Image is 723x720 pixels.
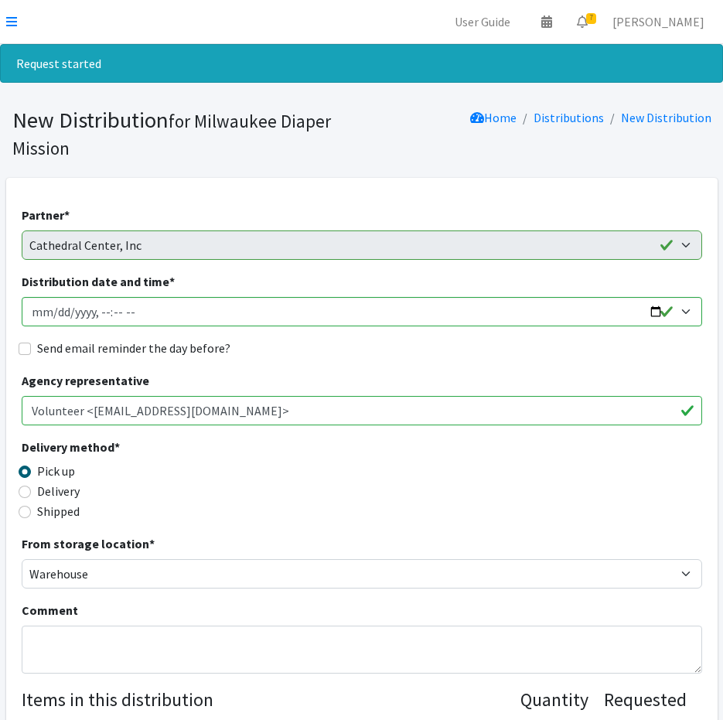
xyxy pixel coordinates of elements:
[12,110,331,159] small: for Milwaukee Diaper Mission
[600,6,717,37] a: [PERSON_NAME]
[442,6,523,37] a: User Guide
[22,601,78,619] label: Comment
[22,438,192,462] legend: Delivery method
[64,207,70,223] abbr: required
[37,462,75,480] label: Pick up
[470,110,517,125] a: Home
[22,206,70,224] label: Partner
[534,110,604,125] a: Distributions
[114,439,120,455] abbr: required
[169,274,175,289] abbr: required
[149,536,155,551] abbr: required
[586,13,596,24] span: 7
[37,482,80,500] label: Delivery
[37,502,80,520] label: Shipped
[12,107,356,160] h1: New Distribution
[564,6,600,37] a: 7
[22,272,175,291] label: Distribution date and time
[22,371,149,390] label: Agency representative
[621,110,711,125] a: New Distribution
[22,534,155,553] label: From storage location
[37,339,230,357] label: Send email reminder the day before?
